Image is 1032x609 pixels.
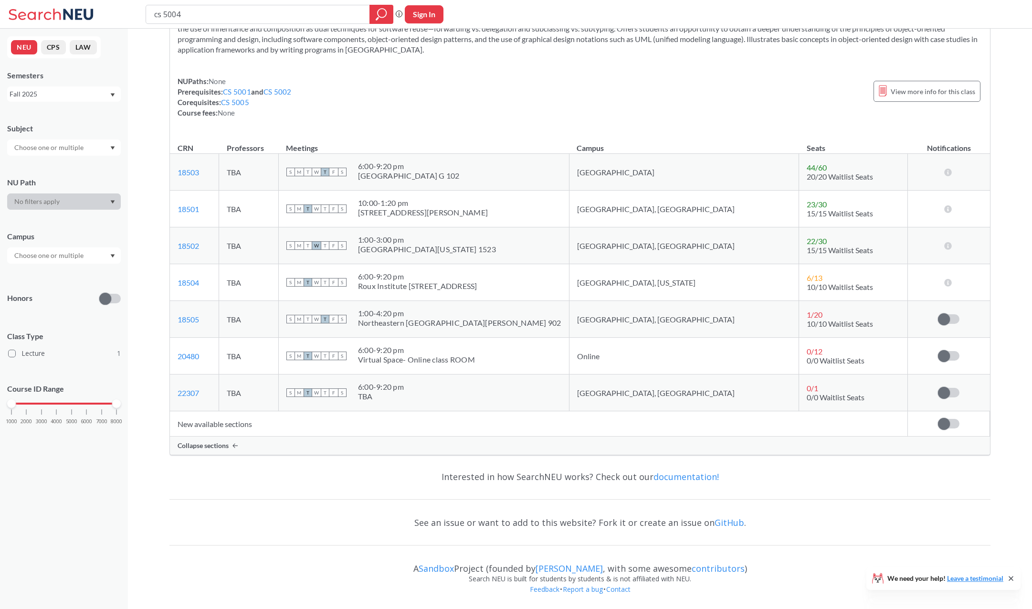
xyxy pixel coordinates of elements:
td: TBA [219,301,279,338]
a: Contact [606,585,631,594]
span: T [321,388,329,397]
td: TBA [219,374,279,411]
span: S [286,315,295,323]
div: 10:00 - 1:20 pm [358,198,488,208]
span: 0/0 Waitlist Seats [807,393,864,402]
input: Choose one or multiple [10,142,90,153]
td: New available sections [170,411,908,437]
span: 6000 [81,419,92,424]
span: S [338,168,347,176]
span: T [304,388,312,397]
span: 44 / 60 [807,163,827,172]
span: S [286,278,295,287]
a: 18505 [178,315,199,324]
button: LAW [70,40,97,54]
a: CS 5002 [263,87,292,96]
span: F [329,204,338,213]
span: 8000 [111,419,122,424]
span: 7000 [96,419,107,424]
span: W [312,388,321,397]
span: S [286,168,295,176]
span: S [286,241,295,250]
th: Professors [219,133,279,154]
span: 6 / 13 [807,273,822,282]
div: Dropdown arrow [7,139,121,156]
div: 6:00 - 9:20 pm [358,382,404,392]
label: Lecture [8,347,121,360]
div: Northeastern [GEOGRAPHIC_DATA][PERSON_NAME] 902 [358,318,561,328]
span: T [304,168,312,176]
div: Fall 2025 [10,89,109,99]
span: Collapse sections [178,441,229,450]
div: Interested in how SearchNEU works? Check out our [169,463,990,491]
div: • • [169,584,990,609]
a: GitHub [715,517,744,528]
td: TBA [219,191,279,227]
div: Campus [7,231,121,242]
span: 20/20 Waitlist Seats [807,172,873,181]
span: T [304,241,312,250]
span: M [295,388,304,397]
span: W [312,278,321,287]
p: Honors [7,293,32,304]
svg: Dropdown arrow [110,254,115,258]
td: TBA [219,227,279,264]
span: T [321,204,329,213]
span: M [295,241,304,250]
span: F [329,388,338,397]
td: [GEOGRAPHIC_DATA], [GEOGRAPHIC_DATA] [569,191,799,227]
div: See an issue or want to add to this website? Fork it or create an issue on . [169,509,990,536]
span: T [304,352,312,360]
span: S [338,204,347,213]
div: 1:00 - 4:20 pm [358,309,561,318]
div: NU Path [7,177,121,188]
a: CS 5005 [221,98,249,107]
input: Choose one or multiple [10,250,90,261]
td: TBA [219,154,279,191]
span: 3000 [36,419,47,424]
span: T [321,352,329,360]
span: 0 / 12 [807,347,822,356]
a: [PERSON_NAME] [536,563,603,574]
svg: Dropdown arrow [110,146,115,150]
span: 15/15 Waitlist Seats [807,246,873,255]
span: T [321,278,329,287]
span: F [329,278,338,287]
a: 18504 [178,278,199,287]
a: 22307 [178,388,199,397]
span: T [321,168,329,176]
span: Class Type [7,331,121,342]
div: 1:00 - 3:00 pm [358,235,496,245]
span: None [218,108,235,117]
td: [GEOGRAPHIC_DATA], [US_STATE] [569,264,799,301]
span: T [321,241,329,250]
span: T [304,315,312,323]
div: TBA [358,392,404,401]
div: magnifying glass [369,5,393,24]
svg: Dropdown arrow [110,200,115,204]
span: S [286,204,295,213]
td: [GEOGRAPHIC_DATA], [GEOGRAPHIC_DATA] [569,301,799,338]
span: 1000 [6,419,17,424]
span: S [338,278,347,287]
div: Virtual Space- Online class ROOM [358,355,475,364]
div: [STREET_ADDRESS][PERSON_NAME] [358,208,488,217]
div: [GEOGRAPHIC_DATA][US_STATE] 1523 [358,245,496,254]
span: 4000 [51,419,62,424]
div: Semesters [7,70,121,81]
td: TBA [219,264,279,301]
div: NUPaths: Prerequisites: and Corequisites: Course fees: [178,76,292,118]
th: Notifications [908,133,990,154]
div: Fall 2025Dropdown arrow [7,86,121,102]
p: Course ID Range [7,384,121,395]
div: CRN [178,143,193,153]
button: Sign In [405,5,443,23]
div: 6:00 - 9:20 pm [358,345,475,355]
div: Dropdown arrow [7,193,121,210]
span: 15/15 Waitlist Seats [807,209,873,218]
a: contributors [692,563,745,574]
a: documentation! [653,471,719,482]
a: Feedback [529,585,560,594]
span: T [304,278,312,287]
a: Leave a testimonial [947,574,1003,582]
